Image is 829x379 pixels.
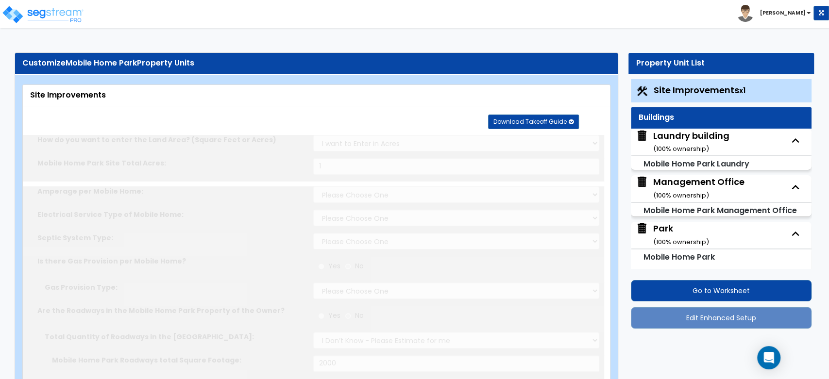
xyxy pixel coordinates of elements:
[45,282,306,292] label: Gas Provision Type:
[37,210,306,219] label: Electrical Service Type of Mobile Home:
[37,256,306,266] label: Is there Gas Provision per Mobile Home?
[757,346,780,369] div: Open Intercom Messenger
[1,5,84,24] img: logo_pro_r.png
[653,191,709,200] small: ( 100 % ownership)
[643,251,715,263] small: Mobile Home Park
[643,268,655,280] img: door.png
[760,9,806,16] b: [PERSON_NAME]
[37,233,306,243] label: Septic System Type:
[643,158,749,169] small: Mobile Home Park Laundry
[355,261,363,271] span: No
[636,58,807,69] div: Property Unit List
[737,5,754,22] img: avatar.png
[636,222,648,235] img: building.svg
[66,57,137,68] span: Mobile Home Park
[318,311,324,321] input: Yes
[37,135,306,145] label: How do you want to enter the Land Area? (Square Feet or Acres)
[328,311,340,320] span: Yes
[653,176,744,200] div: Management Office
[37,306,306,315] label: Are the Roadways in the Mobile Home Park Property of the Owner?
[643,205,797,216] small: Mobile Home Park Management Office
[328,261,340,271] span: Yes
[653,222,709,247] div: Park
[638,112,804,123] div: Buildings
[345,261,351,272] input: No
[631,280,812,301] button: Go to Worksheet
[653,130,729,154] div: Laundry building
[45,332,306,342] label: Total Quantity of Roadways in the [GEOGRAPHIC_DATA]:
[636,176,744,200] span: Management Office
[52,355,306,365] label: Mobile Home Park Roadways total Square Footage:
[355,311,363,320] span: No
[30,90,603,101] div: Site Improvements
[318,261,324,272] input: Yes
[653,237,709,247] small: ( 100 % ownership)
[345,311,351,321] input: No
[636,130,729,154] span: Laundry building
[37,158,306,168] label: Mobile Home Park Site Total Acres:
[636,85,648,98] img: Construction.png
[22,58,610,69] div: Customize Property Units
[636,130,648,142] img: building.svg
[665,267,738,278] span: Mobile Home Type
[739,85,745,96] small: x1
[488,115,579,129] button: Download Takeoff Guide
[655,267,658,278] span: 1
[653,144,709,153] small: ( 100 % ownership)
[493,117,567,126] span: Download Takeoff Guide
[37,186,306,196] label: Amperage per Mobile Home:
[636,222,709,247] span: Park
[636,176,648,188] img: building.svg
[631,307,812,329] button: Edit Enhanced Setup
[653,84,745,96] span: Site Improvements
